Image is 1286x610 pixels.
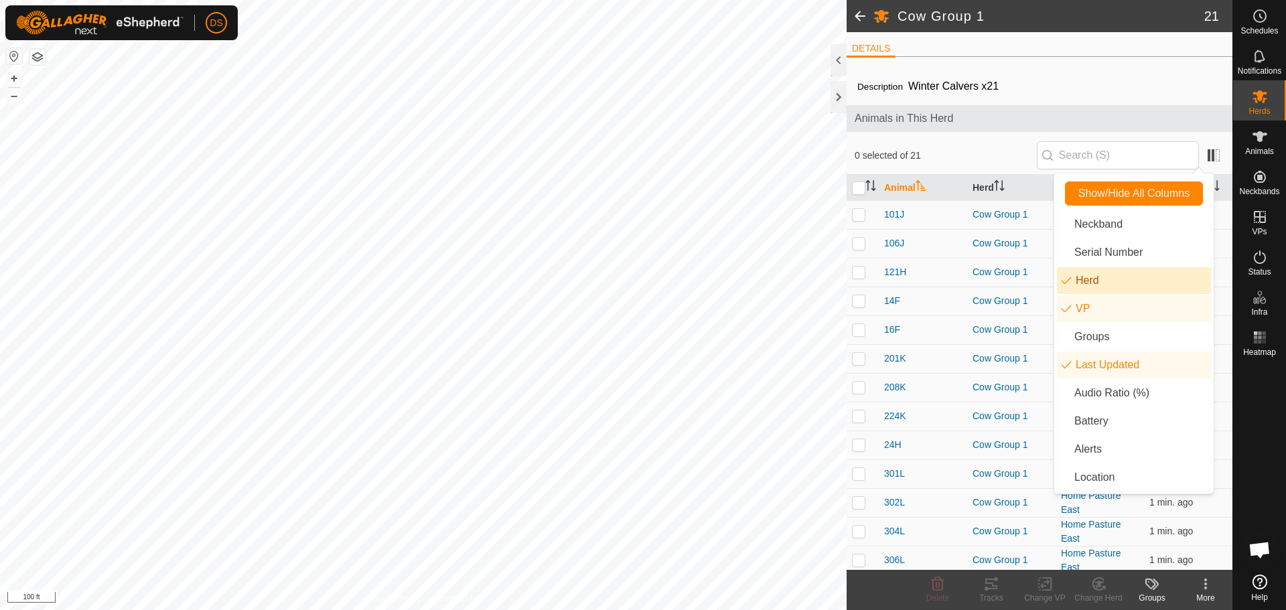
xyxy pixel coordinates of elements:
span: 106J [884,236,904,250]
div: Cow Group 1 [973,294,1050,308]
li: common.label.location [1057,464,1211,491]
span: 224K [884,409,906,423]
li: neckband.label.battery [1057,408,1211,435]
div: Change VP [1018,592,1072,604]
div: Cow Group 1 [973,553,1050,567]
li: neckband.label.title [1057,211,1211,238]
p-sorticon: Activate to sort [994,182,1005,193]
th: Animal [879,175,967,201]
div: Cow Group 1 [973,524,1050,538]
span: 101J [884,208,904,222]
span: 16F [884,323,900,337]
span: 301L [884,467,905,481]
span: DS [210,16,222,30]
a: Privacy Policy [370,593,421,605]
div: Cow Group 1 [973,380,1050,394]
div: Cow Group 1 [973,265,1050,279]
div: Cow Group 1 [973,236,1050,250]
a: Home Pasture East [1061,519,1121,544]
span: Sep 23, 2025, 9:00 AM [1149,554,1193,565]
img: Gallagher Logo [16,11,184,35]
span: Delete [926,593,950,603]
span: Sep 23, 2025, 9:01 AM [1149,497,1193,508]
span: Animals [1245,147,1274,155]
span: Help [1251,593,1268,601]
span: 24H [884,438,902,452]
span: Heatmap [1243,348,1276,356]
button: Reset Map [6,48,22,64]
span: Status [1248,268,1271,276]
li: DETAILS [847,42,896,58]
span: Show/Hide All Columns [1078,187,1190,200]
div: Tracks [964,592,1018,604]
label: Description [857,82,903,92]
li: enum.columnList.audioRatio [1057,380,1211,406]
span: 306L [884,553,905,567]
div: Cow Group 1 [973,352,1050,366]
span: Animals in This Herd [855,110,1224,127]
button: – [6,88,22,104]
p-sorticon: Activate to sort [916,182,926,193]
div: Open chat [1240,530,1280,570]
h2: Cow Group 1 [898,8,1204,24]
li: common.btn.groups [1057,323,1211,350]
div: Groups [1125,592,1179,604]
li: neckband.label.serialNumber [1057,239,1211,266]
span: Neckbands [1239,187,1279,196]
a: Home Pasture East [1061,548,1121,573]
span: 302L [884,495,905,510]
div: Cow Group 1 [973,208,1050,222]
span: Winter Calvers x21 [903,75,1004,97]
li: enum.columnList.lastUpdated [1057,352,1211,378]
div: Cow Group 1 [973,409,1050,423]
span: Infra [1251,308,1267,316]
span: 121H [884,265,906,279]
span: 208K [884,380,906,394]
div: Cow Group 1 [973,467,1050,481]
span: 14F [884,294,900,308]
span: 304L [884,524,905,538]
div: Cow Group 1 [973,438,1050,452]
span: 201K [884,352,906,366]
div: More [1179,592,1232,604]
span: Sep 23, 2025, 9:01 AM [1149,526,1193,536]
span: VPs [1252,228,1267,236]
input: Search (S) [1037,141,1199,169]
span: Notifications [1238,67,1281,75]
li: animal.label.alerts [1057,436,1211,463]
div: Change Herd [1072,592,1125,604]
th: Herd [967,175,1056,201]
button: + [6,70,22,86]
div: Cow Group 1 [973,323,1050,337]
span: Herds [1248,107,1270,115]
span: Schedules [1240,27,1278,35]
a: Home Pasture East [1061,490,1121,515]
button: Map Layers [29,49,46,65]
span: 21 [1204,6,1219,26]
div: Cow Group 1 [973,495,1050,510]
a: Help [1233,569,1286,607]
li: mob.label.mob [1057,267,1211,294]
li: vp.label.vp [1057,295,1211,322]
button: Show/Hide All Columns [1065,181,1203,206]
p-sorticon: Activate to sort [865,182,876,193]
span: 0 selected of 21 [855,149,1037,163]
a: Contact Us [437,593,476,605]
